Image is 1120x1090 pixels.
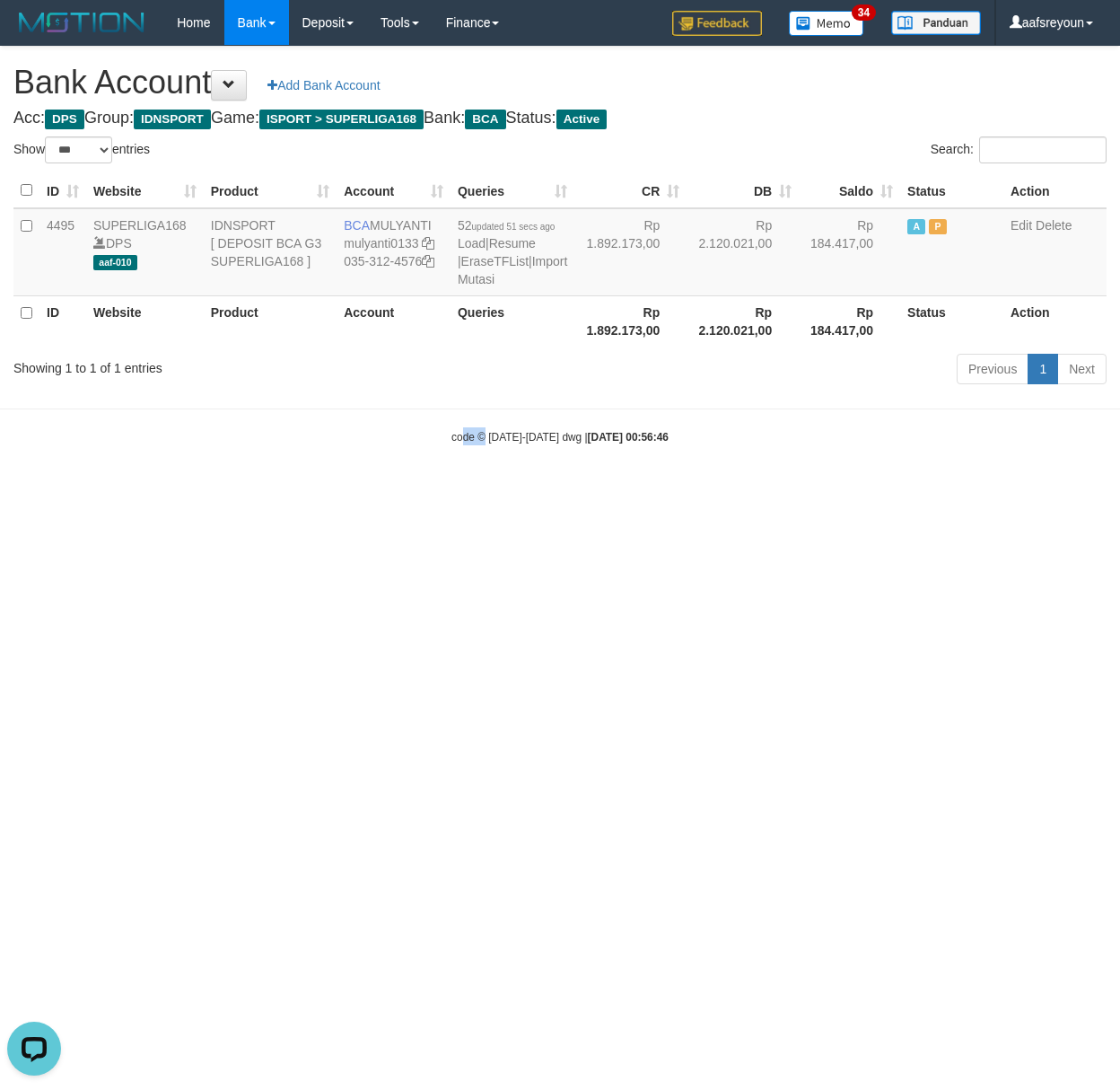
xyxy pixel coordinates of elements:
th: Product [204,295,337,347]
th: Action [1003,295,1107,347]
a: mulyanti0133 [344,236,418,251]
th: Account: activate to sort column ascending [337,173,451,208]
th: Action [1003,173,1107,208]
th: Status [900,173,1003,208]
label: Search: [931,136,1107,163]
th: Rp 184.417,00 [799,295,900,347]
h4: Acc: Group: Game: Bank: Status: [13,110,1107,127]
select: Showentries [45,136,112,163]
th: CR: activate to sort column ascending [574,173,687,208]
a: Edit [1011,218,1032,233]
a: Next [1057,354,1107,384]
div: Showing 1 to 1 of 1 entries [13,352,453,377]
span: updated 51 secs ago [472,222,556,232]
input: Search: [979,136,1107,163]
a: SUPERLIGA168 [93,218,187,233]
th: DB: activate to sort column ascending [687,173,799,208]
img: MOTION_logo.png [13,9,150,36]
a: Previous [957,354,1028,384]
td: DPS [86,208,204,296]
td: IDNSPORT [ DEPOSIT BCA G3 SUPERLIGA168 ] [204,208,337,296]
small: code © [DATE]-[DATE] dwg | [451,431,669,444]
th: Status [900,295,1003,347]
button: Open LiveChat chat widget [7,7,61,61]
td: MULYANTI 035-312-4576 [337,208,451,296]
th: Queries: activate to sort column ascending [451,173,574,208]
th: Queries [451,295,574,347]
span: aaf-010 [93,255,137,270]
strong: [DATE] 00:56:46 [588,431,669,444]
span: 34 [852,4,876,21]
th: Rp 2.120.021,00 [687,295,799,347]
a: Load [458,236,486,251]
img: Button%20Memo.svg [789,11,864,36]
a: Copy mulyanti0133 to clipboard [422,236,434,251]
th: Saldo: activate to sort column ascending [799,173,900,208]
a: 1 [1028,354,1058,384]
span: Active [556,110,608,129]
img: Feedback.jpg [672,11,762,36]
a: Resume [489,236,536,251]
h1: Bank Account [13,65,1107,101]
span: Paused [929,219,947,234]
a: Import Mutasi [458,254,567,286]
th: Website: activate to sort column ascending [86,173,204,208]
label: Show entries [13,136,150,163]
td: Rp 2.120.021,00 [687,208,799,296]
span: BCA [465,110,505,129]
a: Copy 0353124576 to clipboard [422,254,434,268]
span: 52 [458,218,555,233]
th: Product: activate to sort column ascending [204,173,337,208]
a: Add Bank Account [256,70,391,101]
img: panduan.png [891,11,981,35]
span: DPS [45,110,84,129]
th: Website [86,295,204,347]
span: | | | [458,218,567,286]
span: ISPORT > SUPERLIGA168 [259,110,424,129]
th: Account [337,295,451,347]
th: ID [39,295,86,347]
th: Rp 1.892.173,00 [574,295,687,347]
a: Delete [1036,218,1072,233]
td: Rp 184.417,00 [799,208,900,296]
td: Rp 1.892.173,00 [574,208,687,296]
span: BCA [344,218,370,233]
a: EraseTFList [461,254,529,268]
th: ID: activate to sort column ascending [39,173,86,208]
span: Active [907,219,925,234]
td: 4495 [39,208,86,296]
span: IDNSPORT [134,110,211,129]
